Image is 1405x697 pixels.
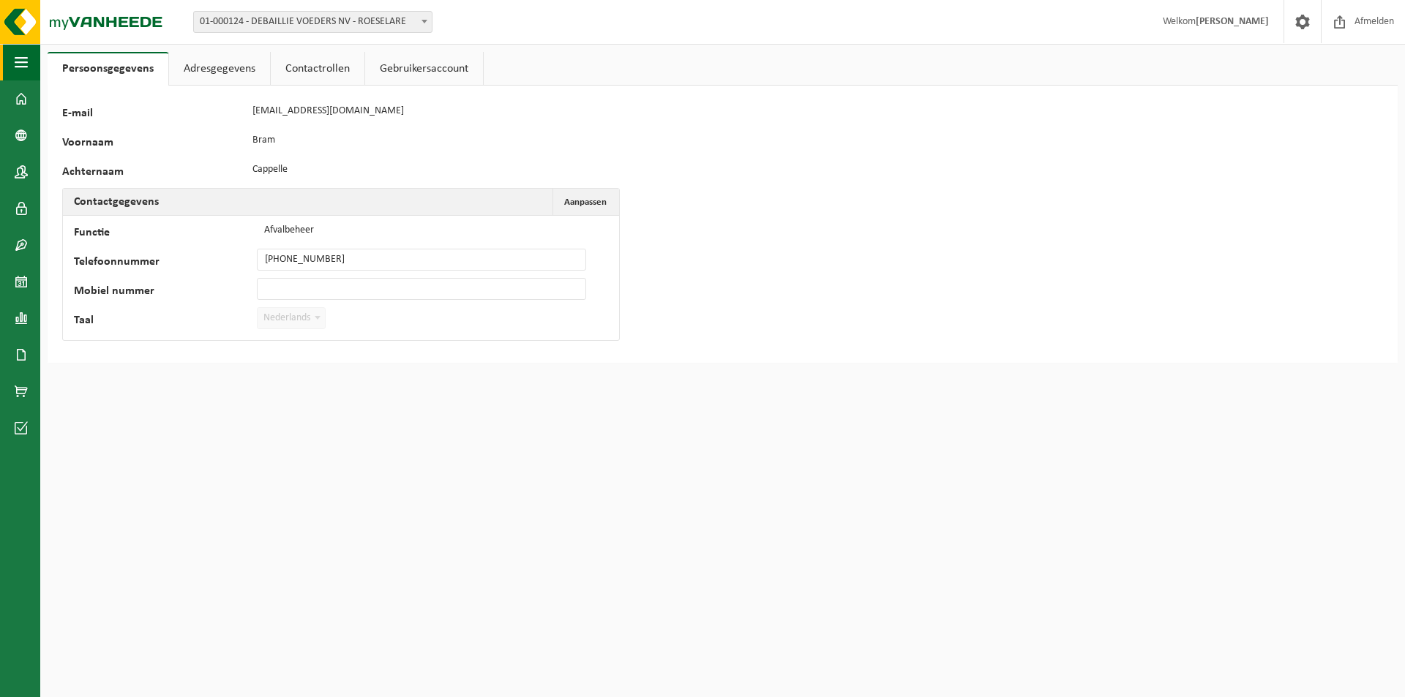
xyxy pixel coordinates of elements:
button: Aanpassen [552,189,618,215]
a: Adresgegevens [169,52,270,86]
span: 01-000124 - DEBAILLIE VOEDERS NV - ROESELARE [193,11,432,33]
label: Voornaam [62,137,245,151]
h2: Contactgegevens [63,189,170,215]
a: Gebruikersaccount [365,52,483,86]
label: Taal [74,314,257,329]
span: Aanpassen [564,197,607,207]
a: Persoonsgegevens [48,52,168,86]
span: 01-000124 - DEBAILLIE VOEDERS NV - ROESELARE [194,12,432,32]
span: Nederlands [257,307,326,329]
label: Achternaam [62,166,245,181]
label: Mobiel nummer [74,285,257,300]
label: E-mail [62,108,245,122]
label: Telefoonnummer [74,256,257,271]
strong: [PERSON_NAME] [1196,16,1269,27]
a: Contactrollen [271,52,364,86]
label: Functie [74,227,257,241]
span: Nederlands [258,308,325,328]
